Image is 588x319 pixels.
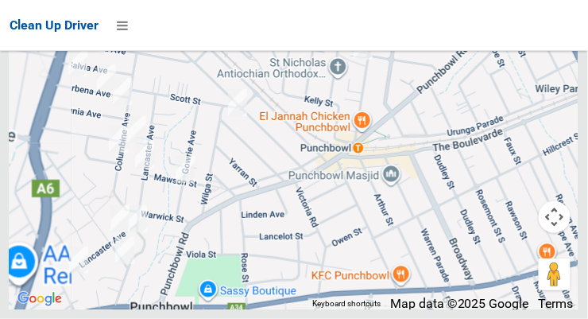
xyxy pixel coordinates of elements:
a: Click to see this area on Google Maps [14,289,66,309]
button: Map camera controls [539,201,571,233]
div: 1B Petunia Avenue, BANKSTOWN NSW 2200<br>Status : Collected<br><a href="/driver/booking/474154/co... [106,72,138,111]
div: 14 Verbena Avenue, BANKSTOWN NSW 2200<br>Status : Collected<br><a href="/driver/booking/474832/co... [91,58,122,98]
a: Terms [539,296,574,311]
img: Google [14,289,66,309]
div: 2/30A James Street, PUNCHBOWL NSW 2196<br>Status : AssignedToRoute<br><a href="/driver/booking/47... [109,231,141,270]
div: 41 James Street, PUNCHBOWL NSW 2196<br>Status : AssignedToRoute<br><a href="/driver/booking/47420... [104,199,136,239]
div: 4/63 Lancaster Avenue, PUNCHBOWL NSW 2196<br>Status : Collected<br><a href="/driver/booking/47159... [129,135,161,175]
div: 53 Myall Street, PUNCHBOWL NSW 2196<br>Status : Collected<br><a href="/driver/booking/474742/comp... [222,83,253,123]
a: Clean Up Driver [10,14,99,37]
button: Drag Pegman onto the map to open Street View [539,259,571,290]
div: 60 Columbine Avenue, PUNCHBOWL NSW 2196<br>Status : Collected<br><a href="/driver/booking/474319/... [121,110,153,150]
div: 70 Lancaster Avenue, PUNCHBOWL NSW 2196<br>Status : IssuesWithCollection<br><a href="/driver/book... [122,199,153,239]
div: 51 Gowrie Avenue, PUNCHBOWL NSW 2196<br>Status : Collected<br><a href="/driver/booking/474384/com... [169,150,201,189]
span: Clean Up Driver [10,18,99,33]
div: 33 Verbena Avenue, BANKSTOWN NSW 2200<br>Status : Collected<br><a href="/driver/booking/475050/co... [62,43,94,83]
button: Keyboard shortcuts [312,298,381,309]
span: Map data ©2025 Google [390,296,529,311]
div: 1 Lavender Avenue, PUNCHBOWL NSW 2196<br>Status : IssuesWithCollection<br><a href="/driver/bookin... [103,119,134,159]
div: 112 Lancaster Avenue, PUNCHBOWL NSW 2196<br>Status : AssignedToRoute<br><a href="/driver/booking/... [63,240,95,280]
